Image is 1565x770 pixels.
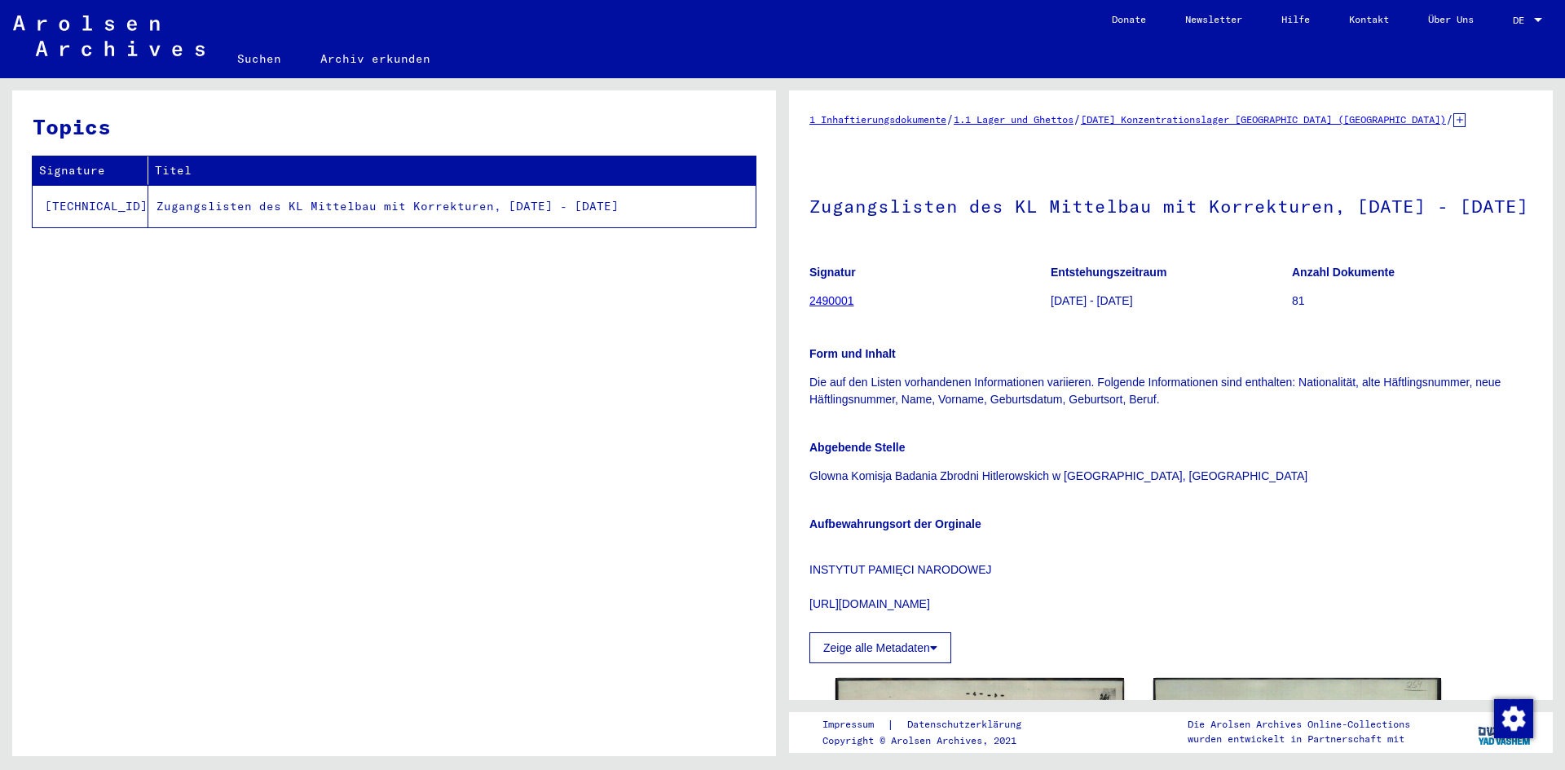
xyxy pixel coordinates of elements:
[954,113,1073,125] a: 1.1 Lager und Ghettos
[809,374,1532,408] p: Die auf den Listen vorhandenen Informationen variieren. Folgende Informationen sind enthalten: Na...
[809,441,905,454] b: Abgebende Stelle
[148,185,756,227] td: Zugangslisten des KL Mittelbau mit Korrekturen, [DATE] - [DATE]
[822,716,1041,733] div: |
[1494,699,1533,738] img: Zustimmung ändern
[1513,15,1531,26] span: DE
[301,39,450,78] a: Archiv erkunden
[809,294,854,307] a: 2490001
[1188,717,1410,732] p: Die Arolsen Archives Online-Collections
[1051,266,1166,279] b: Entstehungszeitraum
[1051,293,1291,310] p: [DATE] - [DATE]
[809,347,896,360] b: Form und Inhalt
[946,112,954,126] span: /
[148,156,756,185] th: Titel
[1493,698,1532,737] div: Zustimmung ändern
[809,517,981,530] b: Aufbewahrungsort der Orginale
[822,716,887,733] a: Impressum
[1188,732,1410,746] p: wurden entwickelt in Partnerschaft mit
[809,632,951,663] button: Zeige alle Metadaten
[809,169,1532,240] h1: Zugangslisten des KL Mittelbau mit Korrekturen, [DATE] - [DATE]
[809,113,946,125] a: 1 Inhaftierungsdokumente
[809,266,856,279] b: Signatur
[13,15,205,56] img: Arolsen_neg.svg
[218,39,301,78] a: Suchen
[1446,112,1453,126] span: /
[809,468,1532,485] p: Glowna Komisja Badania Zbrodni Hitlerowskich w [GEOGRAPHIC_DATA], [GEOGRAPHIC_DATA]
[894,716,1041,733] a: Datenschutzerklärung
[33,111,755,143] h3: Topics
[1292,266,1395,279] b: Anzahl Dokumente
[1073,112,1081,126] span: /
[1292,293,1532,310] p: 81
[1081,113,1446,125] a: [DATE] Konzentrationslager [GEOGRAPHIC_DATA] ([GEOGRAPHIC_DATA])
[809,544,1532,613] p: INSTYTUT PAMIĘCI NARODOWEJ [URL][DOMAIN_NAME]
[33,185,148,227] td: [TECHNICAL_ID]
[33,156,148,185] th: Signature
[822,733,1041,748] p: Copyright © Arolsen Archives, 2021
[1475,711,1536,752] img: yv_logo.png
